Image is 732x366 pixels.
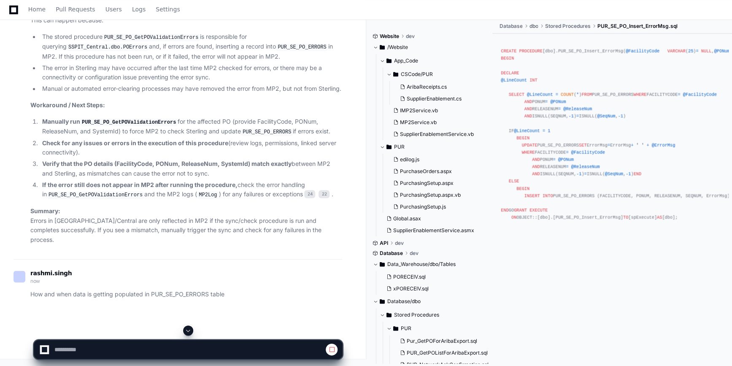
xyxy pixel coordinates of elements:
span: = [696,49,698,54]
button: Global.asax [383,213,481,225]
svg: Directory [386,56,392,66]
span: DECLARE [501,70,519,75]
span: PROCEDURE [519,49,542,54]
span: SupplierEnablement.cs [407,95,462,102]
li: Manual or automated error-clearing processes may have removed the error from MP2, but not from St... [40,84,342,94]
span: CSCode/PUR [401,71,433,78]
span: = [584,171,587,176]
span: PurchasingSetup.js [400,203,446,210]
span: PORECEIV.sql [393,274,426,280]
button: SupplierEnablementService.asmx [383,225,481,236]
span: @LineCount [501,77,527,82]
span: @LineCount [514,128,540,133]
span: + [646,142,649,147]
code: PUR_SE_PO_GetPOValidationErrors [80,119,178,126]
span: PurchasingSetup.aspx [400,180,454,187]
span: MP2Service.vb [400,119,437,126]
span: @ReleaseNum [563,106,592,111]
span: AribaReceipts.cs [407,84,447,90]
span: xPORECEIV.sql [393,285,429,292]
span: Data_Warehouse/dbo/Tables [387,261,456,268]
button: Data_Warehouse/dbo/Tables [373,258,486,271]
span: TO [623,215,628,220]
span: BEGIN [501,56,514,61]
span: /Website [387,44,408,51]
code: SSPIT_Central.dbo.POErrors [67,43,149,51]
span: PUR_SE_PO_Insert_ErrorMsg.sql [597,23,677,30]
li: check the error handling in and the MP2 logs ( ) for any failures or exceptions . [40,180,342,200]
span: rashmi.singh [30,270,72,277]
span: now [30,277,40,284]
button: AribaReceipts.cs [397,81,481,93]
span: 24 [304,190,315,198]
span: = [576,114,579,119]
span: PUR [394,144,405,150]
button: PurchasingSetup.aspx.vb [390,189,481,201]
span: Settings [156,7,180,12]
button: PurchasingSetup.aspx [390,177,481,189]
span: AND [524,99,532,104]
button: Stored Procedures [380,308,493,322]
span: WHERE [522,149,535,155]
span: ' ' [636,142,644,147]
span: Stored Procedures [545,23,590,30]
span: SELECT [509,92,524,97]
span: AND [532,164,540,169]
span: INT [529,77,537,82]
span: PurchasingSetup.aspx.vb [400,192,461,198]
svg: Directory [380,259,385,269]
code: PUR_SE_PO_GetPOValidationErrors [47,191,144,199]
span: UPDATE [522,142,538,147]
div: [dbo].PUR_SE_PO_Insert_ErrorMsg( ( ) , ( ) , , , ( ) ) ( ) PUR_SE_PO_ERRORS FACILITYCODE PONUM RE... [501,41,724,221]
span: FROM [581,92,592,97]
button: PORECEIV.sql [383,271,481,283]
span: ELSE [509,179,519,184]
code: PUR_SE_PO_GetPOValidationErrors [103,34,200,41]
svg: Directory [380,42,385,52]
svg: Directory [380,296,385,306]
span: CREATE [501,49,516,54]
span: SupplierEnablementService.vb [400,131,474,138]
span: AS [657,215,662,220]
span: @ReleaseNum [571,164,600,169]
span: 1 [548,128,550,133]
span: + [631,142,633,147]
span: @ErrorMsg [652,142,675,147]
button: CSCode/PUR [386,68,486,81]
li: The stored procedure is responsible for querying and, if errors are found, inserting a record int... [40,32,342,62]
li: (review logs, permissions, linked server connectivity). [40,138,342,158]
svg: Directory [386,142,392,152]
span: Global.asax [393,215,421,222]
span: @PONum [714,49,730,54]
button: PurchasingSetup.js [390,201,481,213]
span: END [634,171,641,176]
span: 22 [319,190,330,198]
strong: Verify that the PO details (FacilityCode, PONum, ReleaseNum, SystemId) match exactly [42,160,292,167]
strong: Check for any issues or errors in the execution of this procedure [42,139,228,146]
span: 25 [688,49,693,54]
p: How and when data is getting populated in PUR_SE_PO_ERRORS table [30,289,342,299]
span: = [678,92,680,97]
button: PurchaseOrders.aspx [390,165,481,177]
span: dev [406,33,415,40]
li: between MP2 and Sterling, as mismatches can cause the error not to sync. [40,159,342,179]
span: AND [524,106,532,111]
button: edilog.js [390,154,481,165]
li: The error in Sterling may have occurred after the last time MP2 checked for errors, or there may ... [40,63,342,83]
span: @FacilityCode [571,149,605,155]
button: MP2Service.vb [390,117,481,128]
span: Database/dbo [387,298,421,305]
span: @SeqNum [605,171,623,176]
span: = [545,99,548,104]
span: -1 [569,114,574,119]
span: Home [28,7,46,12]
span: = [608,142,610,147]
button: SupplierEnablement.cs [397,93,481,105]
span: SET [579,142,586,147]
button: /Website [373,41,486,54]
span: @PONum [558,157,574,162]
span: = [558,106,561,111]
strong: Workaround / Next Steps: [30,101,105,108]
strong: Summary: [30,207,60,214]
p: This can happen because: [30,16,342,25]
